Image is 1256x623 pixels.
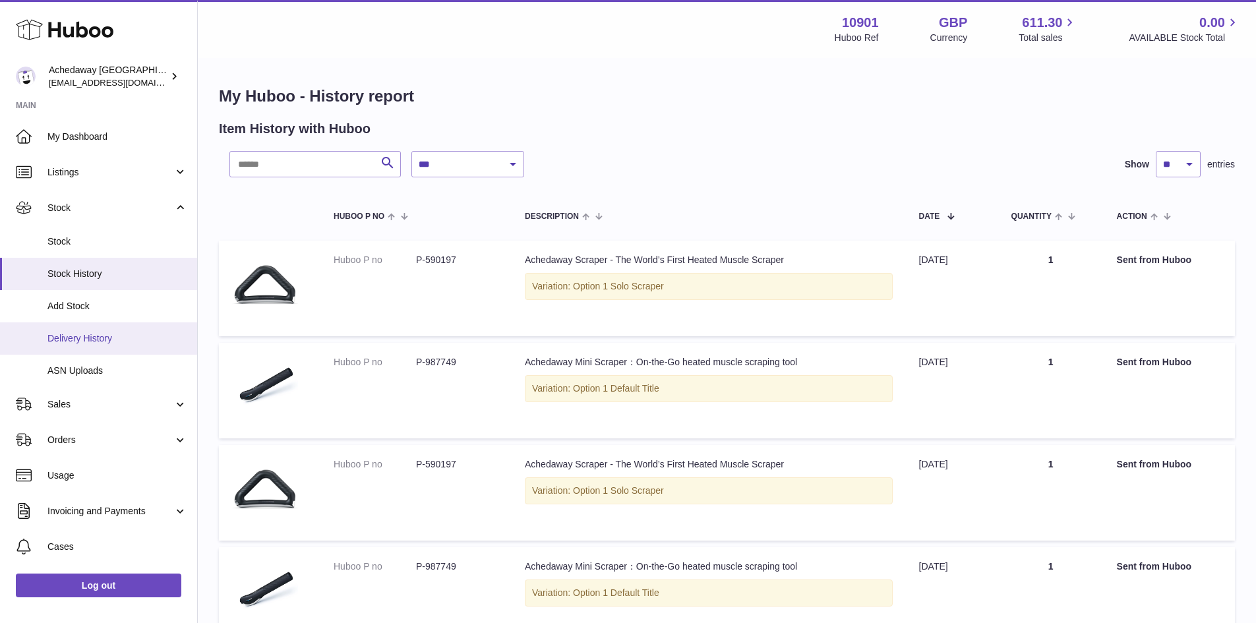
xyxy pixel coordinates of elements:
strong: Sent from Huboo [1117,254,1192,265]
img: admin@newpb.co.uk [16,67,36,86]
span: Invoicing and Payments [47,505,173,518]
strong: Sent from Huboo [1117,561,1192,572]
a: 611.30 Total sales [1019,14,1077,44]
span: entries [1207,158,1235,171]
span: 0.00 [1199,14,1225,32]
span: Listings [47,166,173,179]
span: Date [919,212,940,221]
td: [DATE] [906,445,998,541]
img: Achedaway-Muscle-Scraper.png [232,458,298,524]
div: Huboo Ref [835,32,879,44]
dd: P-987749 [416,356,498,369]
dd: P-987749 [416,560,498,573]
strong: GBP [939,14,967,32]
td: Achedaway Scraper - The World’s First Heated Muscle Scraper [512,445,906,541]
td: [DATE] [906,343,998,438]
span: Quantity [1011,212,1052,221]
dt: Huboo P no [334,356,416,369]
span: Total sales [1019,32,1077,44]
dt: Huboo P no [334,560,416,573]
h1: My Huboo - History report [219,86,1235,107]
span: Huboo P no [334,212,384,221]
strong: Sent from Huboo [1117,357,1192,367]
strong: 10901 [842,14,879,32]
td: [DATE] [906,241,998,336]
span: [EMAIL_ADDRESS][DOMAIN_NAME] [49,77,194,88]
dt: Huboo P no [334,254,416,266]
td: Achedaway Scraper - The World’s First Heated Muscle Scraper [512,241,906,336]
span: Usage [47,469,187,482]
td: 1 [998,241,1104,336]
div: Variation: Option 1 Default Title [525,375,893,402]
td: 1 [998,343,1104,438]
span: Stock [47,235,187,248]
strong: Sent from Huboo [1117,459,1192,469]
td: 1 [998,445,1104,541]
dt: Huboo P no [334,458,416,471]
label: Show [1125,158,1149,171]
a: Log out [16,574,181,597]
span: Stock History [47,268,187,280]
span: 611.30 [1022,14,1062,32]
span: Add Stock [47,300,187,312]
span: Delivery History [47,332,187,345]
div: Variation: Option 1 Solo Scraper [525,477,893,504]
span: Description [525,212,579,221]
img: musclescraper_750x_c42b3404-e4d5-48e3-b3b1-8be745232369.png [232,356,298,422]
span: Orders [47,434,173,446]
dd: P-590197 [416,458,498,471]
td: Achedaway Mini Scraper：On-the-Go heated muscle scraping tool [512,343,906,438]
span: AVAILABLE Stock Total [1129,32,1240,44]
span: Stock [47,202,173,214]
span: ASN Uploads [47,365,187,377]
span: My Dashboard [47,131,187,143]
h2: Item History with Huboo [219,120,371,138]
div: Variation: Option 1 Solo Scraper [525,273,893,300]
span: Cases [47,541,187,553]
dd: P-590197 [416,254,498,266]
a: 0.00 AVAILABLE Stock Total [1129,14,1240,44]
div: Achedaway [GEOGRAPHIC_DATA] [49,64,167,89]
div: Currency [930,32,968,44]
div: Variation: Option 1 Default Title [525,579,893,607]
span: Sales [47,398,173,411]
span: Action [1117,212,1147,221]
img: Achedaway-Muscle-Scraper.png [232,254,298,320]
